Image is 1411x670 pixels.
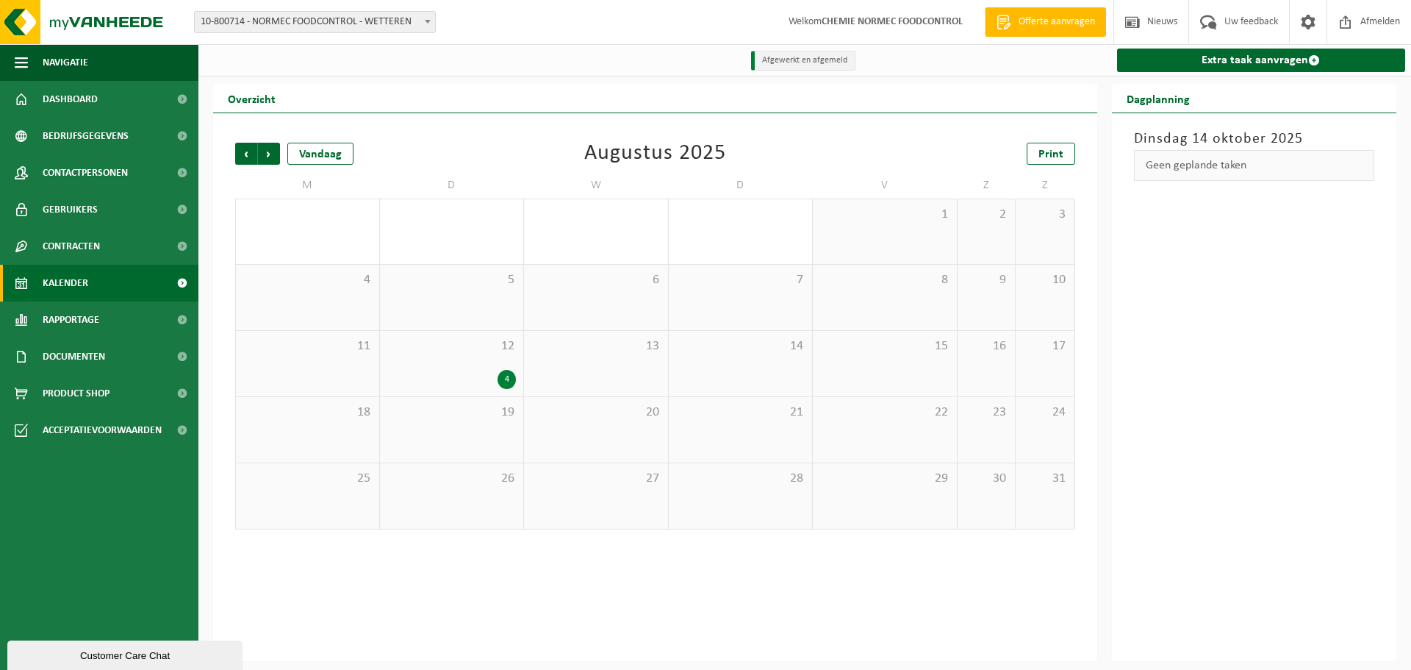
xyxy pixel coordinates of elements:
span: 8 [820,272,949,288]
span: 25 [243,471,372,487]
span: 21 [676,405,805,421]
span: 9 [965,272,1008,288]
td: W [524,172,669,199]
span: Offerte aanvragen [1015,15,1099,29]
span: 30 [965,471,1008,487]
td: Z [1016,172,1074,199]
a: Print [1027,143,1075,165]
span: Print [1038,149,1063,160]
span: 10-800714 - NORMEC FOODCONTROL - WETTEREN [195,12,435,32]
li: Afgewerkt en afgemeld [751,51,855,71]
div: Vandaag [287,143,353,165]
span: 11 [243,338,372,354]
span: 29 [820,471,949,487]
td: Z [958,172,1016,199]
span: Kalender [43,265,88,302]
span: Acceptatievoorwaarden [43,412,162,449]
span: Contactpersonen [43,154,128,191]
h2: Dagplanning [1112,84,1204,113]
span: Vorige [235,143,257,165]
span: Volgende [258,143,280,165]
span: 14 [676,338,805,354]
span: Gebruikers [43,191,98,228]
span: 24 [1023,405,1066,421]
span: 28 [676,471,805,487]
a: Offerte aanvragen [985,7,1106,37]
span: 17 [1023,338,1066,354]
span: 19 [387,405,517,421]
strong: CHEMIE NORMEC FOODCONTROL [822,16,963,27]
span: 15 [820,338,949,354]
span: 3 [1023,207,1066,223]
span: 1 [820,207,949,223]
span: 13 [531,338,661,354]
span: 16 [965,338,1008,354]
span: 2 [965,207,1008,223]
span: Bedrijfsgegevens [43,118,129,154]
span: Product Shop [43,375,109,412]
iframe: chat widget [7,638,245,670]
td: D [669,172,814,199]
span: 10-800714 - NORMEC FOODCONTROL - WETTEREN [194,11,436,33]
div: Augustus 2025 [584,143,726,165]
span: 18 [243,405,372,421]
span: 7 [676,272,805,288]
span: 20 [531,405,661,421]
span: 5 [387,272,517,288]
a: Extra taak aanvragen [1117,49,1406,72]
h2: Overzicht [213,84,290,113]
span: Documenten [43,338,105,375]
span: 31 [1023,471,1066,487]
span: Dashboard [43,81,98,118]
span: 22 [820,405,949,421]
span: 26 [387,471,517,487]
span: 6 [531,272,661,288]
span: 12 [387,338,517,354]
span: Navigatie [43,44,88,81]
div: 4 [498,370,516,389]
span: 10 [1023,272,1066,288]
div: Geen geplande taken [1134,150,1375,181]
td: M [235,172,380,199]
span: 23 [965,405,1008,421]
span: 4 [243,272,372,288]
h3: Dinsdag 14 oktober 2025 [1134,128,1375,150]
span: Contracten [43,228,100,265]
td: D [380,172,525,199]
td: V [813,172,958,199]
span: 27 [531,471,661,487]
span: Rapportage [43,302,99,338]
